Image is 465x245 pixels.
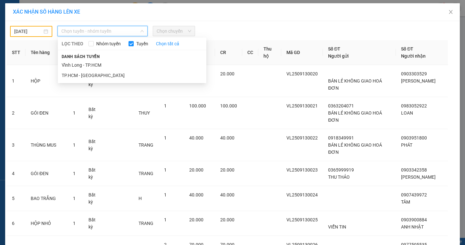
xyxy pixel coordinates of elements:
[26,40,68,65] th: Tên hàng
[401,167,427,173] span: 0903342358
[94,40,123,47] span: Nhóm tuyến
[286,217,318,222] span: VL2509130025
[281,40,323,65] th: Mã GD
[26,211,68,236] td: HỘP NHỎ
[58,60,206,70] li: Vĩnh Long - TP.HCM
[26,186,68,211] td: BAO TRẮNG
[401,46,413,51] span: Số ĐT
[164,167,167,173] span: 1
[189,103,206,108] span: 100.000
[401,135,427,140] span: 0903951800
[42,6,57,13] span: Nhận:
[220,217,234,222] span: 20.000
[328,174,350,180] span: THU THẢO
[401,103,427,108] span: 0983052922
[42,21,94,29] div: CTY KBT
[164,192,167,197] span: 1
[242,40,258,65] th: CC
[26,129,68,161] td: THÙNG MUS
[328,103,354,108] span: 0363204071
[139,221,153,226] span: TRANG
[73,221,76,226] span: 1
[139,110,150,116] span: THUY
[7,161,26,186] td: 4
[286,135,318,140] span: VL2509130022
[73,142,76,148] span: 1
[58,54,104,60] span: Danh sách tuyến
[73,110,76,116] span: 1
[26,65,68,97] td: HỘP
[140,29,144,33] span: down
[401,174,436,180] span: [PERSON_NAME]
[14,28,42,35] input: 12/09/2025
[62,40,83,47] span: LỌC THEO
[401,192,427,197] span: 0907439972
[401,71,427,76] span: 0903303529
[156,40,179,47] a: Chọn tất cả
[26,97,68,129] td: GÓI ĐEN
[401,217,427,222] span: 0903900884
[26,161,68,186] td: GÓI ĐEN
[7,40,26,65] th: STT
[164,103,167,108] span: 1
[73,196,76,201] span: 1
[7,65,26,97] td: 1
[42,6,94,21] div: TP. [PERSON_NAME]
[83,97,105,129] td: Bất kỳ
[13,9,80,15] span: XÁC NHẬN SỐ HÀNG LÊN XE
[220,135,234,140] span: 40.000
[83,129,105,161] td: Bất kỳ
[442,3,460,21] button: Close
[189,192,203,197] span: 40.000
[73,171,76,176] span: 1
[58,70,206,81] li: TP.HCM - [GEOGRAPHIC_DATA]
[189,217,203,222] span: 20.000
[139,171,153,176] span: TRANG
[286,103,318,108] span: VL2509130021
[220,71,234,76] span: 20.000
[164,135,167,140] span: 1
[328,46,340,51] span: Số ĐT
[328,167,354,173] span: 0365999919
[189,135,203,140] span: 40.000
[328,135,354,140] span: 0918349991
[328,110,382,123] span: BÁN LẺ KHÔNG GIAO HOÁ ĐƠN
[286,167,318,173] span: VL2509130023
[7,211,26,236] td: 6
[42,29,94,38] div: 0932685000
[215,40,242,65] th: CR
[401,224,424,229] span: ANH NHẬT
[401,199,410,205] span: TÂM
[164,217,167,222] span: 1
[139,196,142,201] span: H
[448,9,453,15] span: close
[5,6,37,21] div: Vĩnh Long
[328,142,382,155] span: BÁN LẺ KHÔNG GIAO HOÁ ĐƠN
[286,192,318,197] span: VL2509130024
[258,40,282,65] th: Thu hộ
[328,224,346,229] span: VIỄN TIN
[5,6,15,13] span: Gửi:
[7,97,26,129] td: 2
[157,26,191,36] span: Chọn chuyến
[134,40,151,47] span: Tuyến
[220,192,234,197] span: 40.000
[220,167,234,173] span: 20.000
[83,211,105,236] td: Bất kỳ
[7,129,26,161] td: 3
[5,21,37,52] div: BÁN LẺ KHÔNG GIAO HOÁ ĐƠN
[328,53,349,59] span: Người gửi
[328,78,382,91] span: BÁN LẺ KHÔNG GIAO HOÁ ĐƠN
[401,78,436,84] span: [PERSON_NAME]
[139,142,153,148] span: TRANG
[61,26,144,36] span: Chọn tuyến - nhóm tuyến
[189,167,203,173] span: 20.000
[401,53,426,59] span: Người nhận
[220,103,237,108] span: 100.000
[83,186,105,211] td: Bất kỳ
[401,110,413,116] span: LOAN
[7,186,26,211] td: 5
[83,161,105,186] td: Bất kỳ
[401,142,412,148] span: PHÁT
[286,71,318,76] span: VL2509130020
